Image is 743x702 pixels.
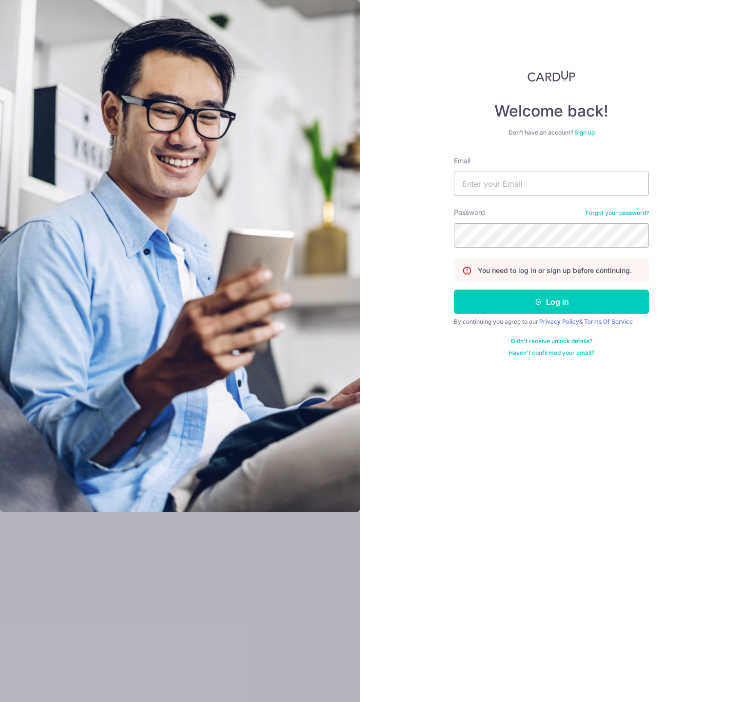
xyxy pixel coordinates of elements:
a: Haven't confirmed your email? [508,349,594,357]
label: Password [454,208,485,217]
img: CardUp Logo [528,70,575,82]
button: Log in [454,290,649,314]
label: Email [454,156,470,166]
p: You need to log in or sign up before continuing. [478,266,632,275]
a: Terms Of Service [584,318,633,325]
div: Don’t have an account? [454,129,649,136]
div: By continuing you agree to our & [454,318,649,326]
input: Enter your Email [454,172,649,196]
a: Forgot your password? [586,209,649,217]
a: Didn't receive unlock details? [511,337,592,345]
a: Sign up [574,129,595,136]
a: Privacy Policy [539,318,579,325]
h4: Welcome back! [454,101,649,121]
